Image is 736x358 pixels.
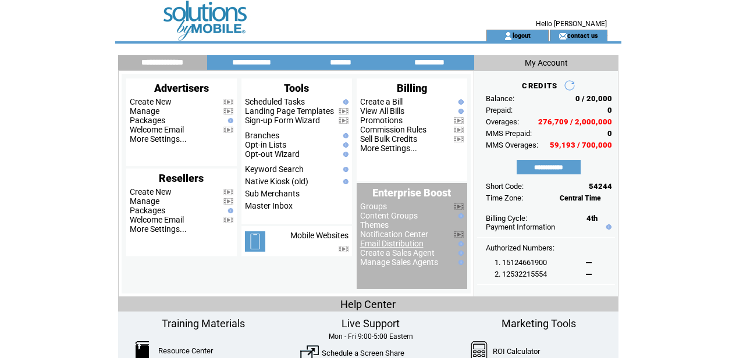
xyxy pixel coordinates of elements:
span: 1. 15124661900 [495,258,547,267]
img: video.png [223,127,233,133]
a: View All Bills [360,106,404,116]
span: Enterprise Boost [372,187,451,199]
a: More Settings... [130,134,187,144]
img: help.gif [456,260,464,265]
span: Advertisers [154,82,209,94]
a: Packages [130,116,165,125]
a: Native Kiosk (old) [245,177,308,186]
a: Email Distribution [360,239,424,248]
a: Create New [130,97,172,106]
a: Manage [130,196,159,206]
span: 0 / 20,000 [575,94,612,103]
span: MMS Overages: [486,141,538,149]
img: video.png [223,217,233,223]
img: contact_us_icon.gif [559,31,567,41]
img: video.png [223,108,233,114]
a: Branches [245,131,279,140]
span: 2. 12532215554 [495,270,547,278]
img: help.gif [603,224,611,230]
img: help.gif [225,208,233,213]
img: video.png [454,117,464,124]
a: More Settings... [360,144,417,153]
a: Groups [360,202,387,211]
img: help.gif [225,118,233,123]
a: Sell Bulk Credits [360,134,417,144]
img: video.png [454,231,464,238]
span: Live Support [342,317,400,330]
span: Marketing Tools [502,317,576,330]
span: 0 [607,129,612,138]
span: 276,709 / 2,000,000 [538,117,612,126]
a: Landing Page Templates [245,106,334,116]
span: Tools [284,82,309,94]
a: Create New [130,187,172,196]
img: video.png [454,127,464,133]
span: Resellers [159,172,204,184]
a: Scheduled Tasks [245,97,305,106]
img: help.gif [456,109,464,114]
span: Training Materials [162,317,245,330]
img: help.gif [456,250,464,256]
span: Billing Cycle: [486,214,527,223]
a: Sub Merchants [245,189,300,198]
a: Welcome Email [130,215,184,224]
img: video.png [339,108,349,114]
a: Master Inbox [245,201,293,210]
a: Keyword Search [245,164,304,174]
span: 54244 [589,182,612,191]
a: Commission Rules [360,125,426,134]
img: video.png [223,198,233,205]
a: Welcome Email [130,125,184,134]
img: help.gif [456,241,464,246]
span: Short Code: [486,182,524,191]
span: Mon - Fri 9:00-5:00 Eastern [329,332,413,341]
span: 59,193 / 700,000 [550,141,612,149]
a: Schedule a Screen Share [322,349,404,357]
a: logout [513,31,531,39]
a: Payment Information [486,223,555,231]
img: help.gif [340,99,349,105]
a: Mobile Websites [290,231,349,240]
img: mobile-websites.png [245,231,265,252]
img: help.gif [456,99,464,105]
a: Sign-up Form Wizard [245,116,320,125]
img: video.png [223,99,233,105]
span: Balance: [486,94,514,103]
a: Manage Sales Agents [360,257,438,267]
img: video.png [339,117,349,124]
img: help.gif [456,213,464,219]
span: My Account [525,58,568,67]
span: Time Zone: [486,194,523,202]
a: Create a Bill [360,97,403,106]
img: help.gif [340,133,349,138]
img: help.gif [340,152,349,157]
a: Opt-in Lists [245,140,286,149]
a: Manage [130,106,159,116]
a: contact us [567,31,598,39]
span: Help Center [340,298,396,310]
a: Packages [130,206,165,215]
img: video.png [339,246,349,252]
img: video.png [223,189,233,195]
a: Content Groups [360,211,418,220]
span: Overages: [486,117,519,126]
a: Promotions [360,116,403,125]
span: Hello [PERSON_NAME] [536,20,607,28]
a: More Settings... [130,224,187,234]
a: ROI Calculator [493,347,540,356]
img: video.png [454,136,464,142]
a: Opt-out Wizard [245,149,300,159]
img: account_icon.gif [504,31,513,41]
span: CREDITS [522,81,557,90]
span: 0 [607,106,612,114]
span: Prepaid: [486,106,513,114]
span: Billing [397,82,427,94]
img: help.gif [340,142,349,148]
img: help.gif [340,179,349,184]
a: Notification Center [360,230,428,239]
a: Themes [360,220,389,230]
span: 4th [586,214,598,223]
a: Resource Center [158,346,213,355]
span: MMS Prepaid: [486,129,532,138]
span: Central Time [560,194,601,202]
